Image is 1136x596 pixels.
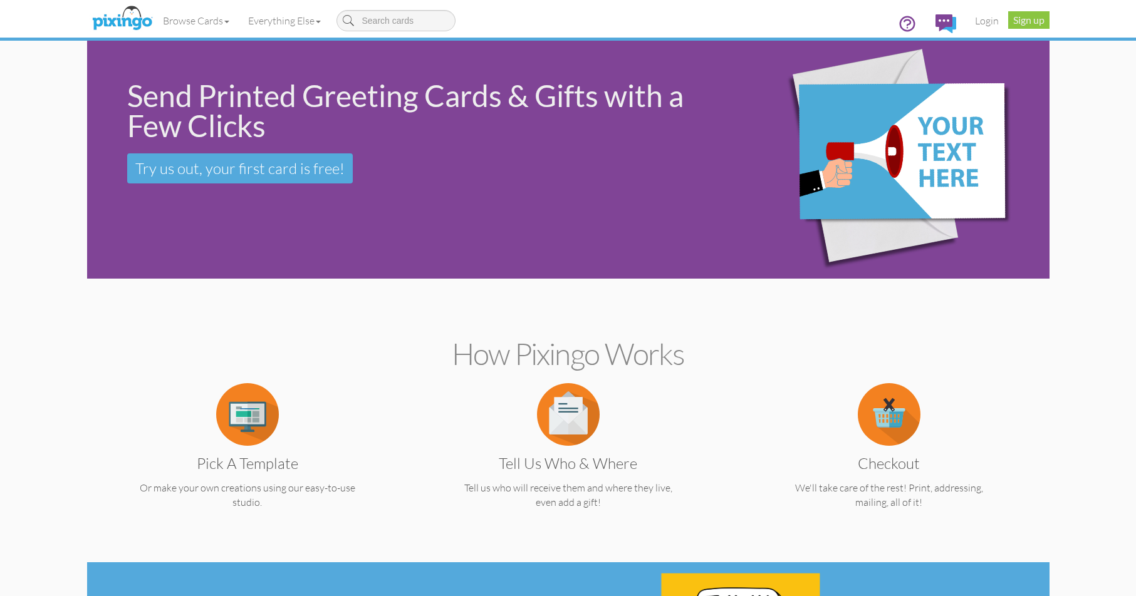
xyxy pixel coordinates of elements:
p: Or make your own creations using our easy-to-use studio. [112,481,383,510]
h3: Checkout [763,455,1016,471]
img: item.alt [537,383,600,446]
img: pixingo logo [89,3,155,34]
input: Search cards [336,10,456,31]
img: item.alt [858,383,920,446]
h3: Tell us Who & Where [442,455,695,471]
h3: Pick a Template [121,455,374,471]
a: Sign up [1008,11,1050,29]
a: Everything Else [239,5,330,36]
a: Login [966,5,1008,36]
a: Browse Cards [154,5,239,36]
span: Try us out, your first card is free! [135,159,345,178]
p: We'll take care of the rest! Print, addressing, mailing, all of it! [753,481,1025,510]
a: Try us out, your first card is free! [127,153,353,183]
a: Pick a Template Or make your own creations using our easy-to-use studio. [112,407,383,510]
a: Tell us Who & Where Tell us who will receive them and where they live, even add a gift! [432,407,704,510]
p: Tell us who will receive them and where they live, even add a gift! [432,481,704,510]
img: comments.svg [935,14,956,33]
img: item.alt [216,383,279,446]
img: eb544e90-0942-4412-bfe0-c610d3f4da7c.png [739,23,1041,297]
h2: How Pixingo works [109,337,1028,371]
div: Send Printed Greeting Cards & Gifts with a Few Clicks [127,81,719,141]
a: Checkout We'll take care of the rest! Print, addressing, mailing, all of it! [753,407,1025,510]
